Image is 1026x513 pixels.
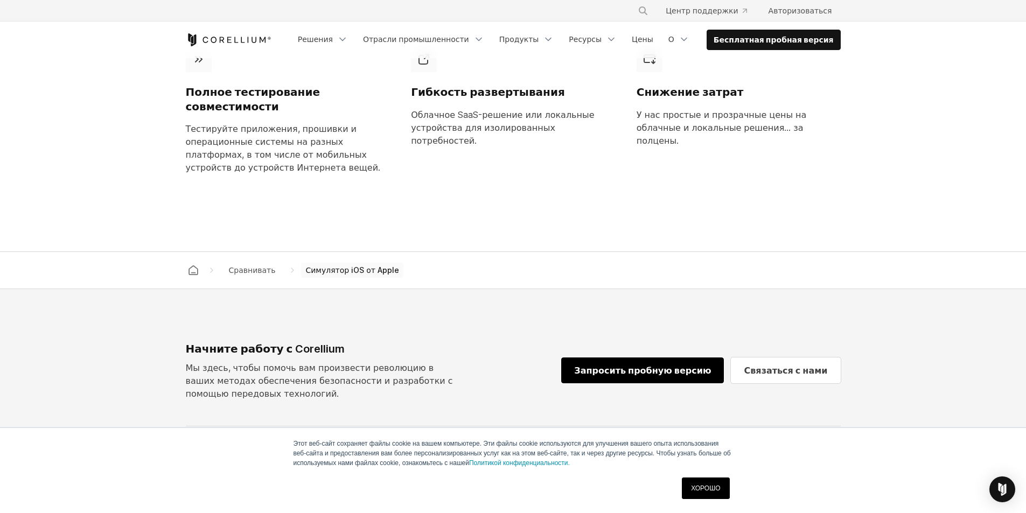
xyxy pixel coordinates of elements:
[411,86,565,99] font: Гибкость развертывания
[363,34,469,44] font: Отрасли промышленности
[574,365,711,376] font: Запросить пробную версию
[561,357,724,383] a: Запросить пробную версию
[186,342,345,355] font: Начните работу с Corellium
[637,86,744,99] font: Снижение затрат
[411,109,594,146] font: Облачное SaaS-решение или локальные устройства для изолированных потребностей.
[666,6,738,15] font: Центр поддержки
[637,109,807,146] font: У нас простые и прозрачные цены на облачные и локальные решения... за полцены.
[184,263,203,278] a: Кореллиум дом
[305,265,399,275] font: Симулятор iOS от Apple
[744,365,827,376] font: Связаться с нами
[186,362,453,399] font: Мы здесь, чтобы помочь вам произвести революцию в ваших методах обеспечения безопасности и разраб...
[691,484,720,492] font: ХОРОШО
[632,34,653,44] font: Цены
[633,1,653,20] button: Поиск
[291,30,841,50] div: Меню навигации
[569,34,602,44] font: Ресурсы
[625,1,840,20] div: Меню навигации
[186,86,320,113] font: Полное тестирование совместимости
[186,33,271,46] a: Кореллиум Дом
[294,440,731,467] font: Этот веб-сайт сохраняет файлы cookie на вашем компьютере. Эти файлы cookie используются для улучш...
[989,476,1015,502] div: Открытый Интерком Мессенджер
[714,35,834,44] font: Бесплатная пробная версия
[220,261,284,280] a: Сравнивать
[731,357,840,383] a: Связаться с нами
[769,6,832,15] font: Авторизоваться
[229,265,276,275] font: Сравнивать
[499,34,539,44] font: Продукты
[298,34,333,44] font: Решения
[682,477,729,499] a: ХОРОШО
[668,34,674,44] font: О
[469,459,570,467] a: Политикой конфиденциальности.
[186,123,381,173] font: Тестируйте приложения, прошивки и операционные системы на разных платформах, в том числе от мобил...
